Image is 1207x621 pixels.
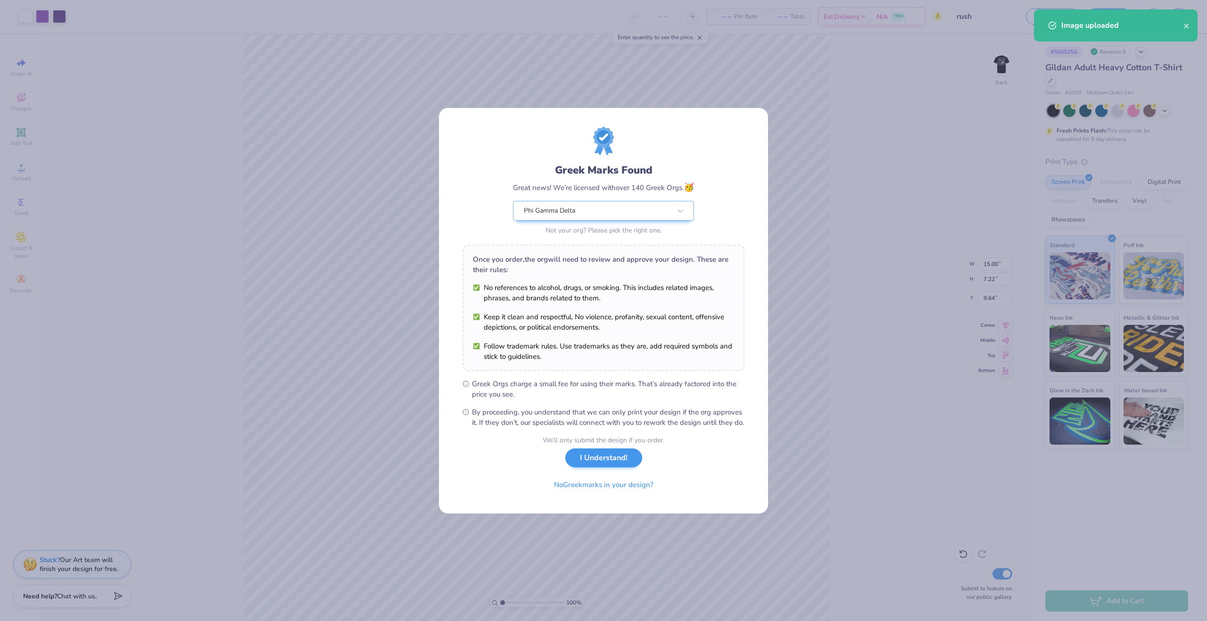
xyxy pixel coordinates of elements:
[684,182,694,193] span: 🥳
[565,448,642,468] button: I Understand!
[472,379,744,399] span: Greek Orgs charge a small fee for using their marks. That’s already factored into the price you see.
[1183,20,1190,31] button: close
[513,225,694,235] div: Not your org? Please pick the right one.
[593,127,614,155] img: license-marks-badge.png
[513,163,694,178] div: Greek Marks Found
[473,312,734,332] li: Keep it clean and respectful. No violence, profanity, sexual content, offensive depictions, or po...
[473,341,734,362] li: Follow trademark rules. Use trademarks as they are, add required symbols and stick to guidelines.
[546,475,661,495] button: NoGreekmarks in your design?
[543,435,664,445] div: We’ll only submit the design if you order.
[513,181,694,194] div: Great news! We’re licensed with over 140 Greek Orgs.
[473,282,734,303] li: No references to alcohol, drugs, or smoking. This includes related images, phrases, and brands re...
[473,254,734,275] div: Once you order, the org will need to review and approve your design. These are their rules:
[472,407,744,428] span: By proceeding, you understand that we can only print your design if the org approves it. If they ...
[1061,20,1183,31] div: Image uploaded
